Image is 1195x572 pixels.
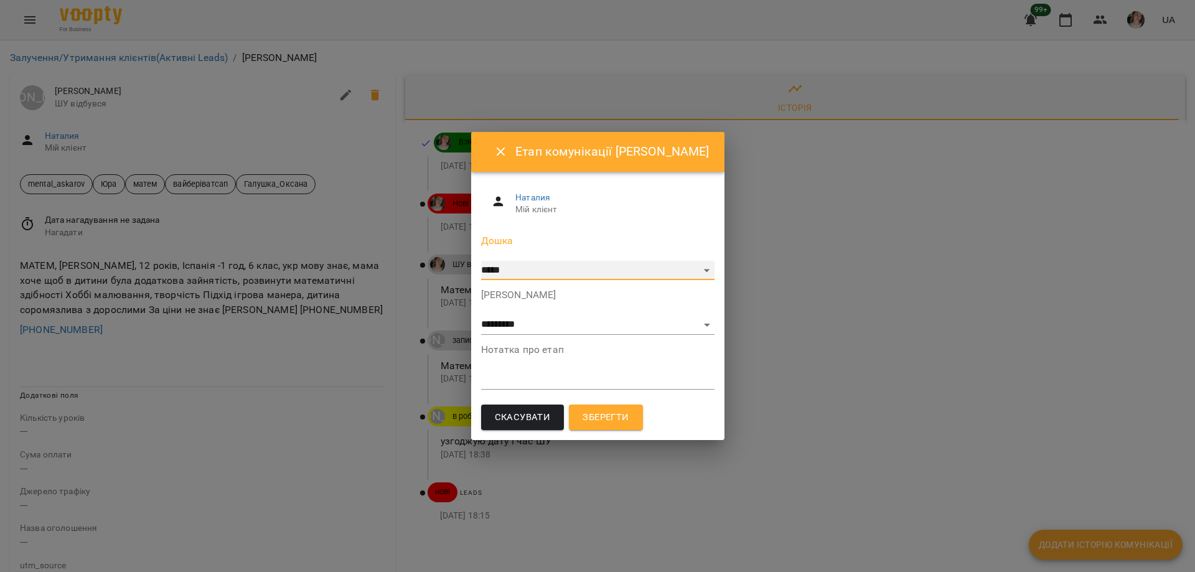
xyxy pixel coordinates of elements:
button: Close [486,137,516,167]
a: Наталия [515,192,550,202]
button: Скасувати [481,405,565,431]
span: Скасувати [495,410,551,426]
label: Дошка [481,236,715,246]
label: [PERSON_NAME] [481,290,715,300]
h6: Етап комунікації [PERSON_NAME] [515,142,709,161]
span: Мій клієнт [515,204,704,216]
label: Нотатка про етап [481,345,715,355]
span: Зберегти [583,410,629,426]
button: Зберегти [569,405,642,431]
